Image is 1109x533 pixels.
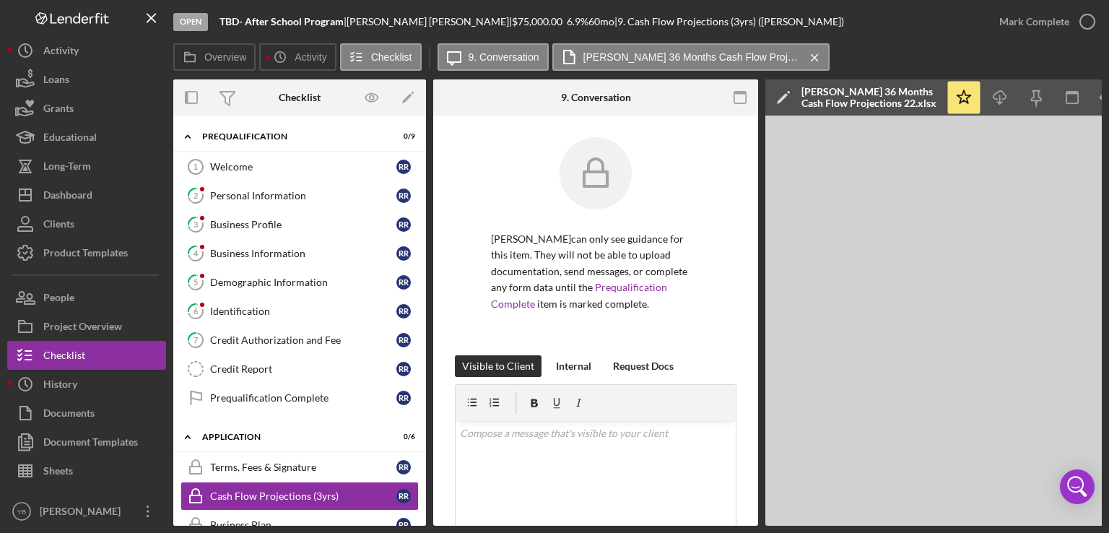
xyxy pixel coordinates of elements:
[583,51,800,63] label: [PERSON_NAME] 36 Months Cash Flow Projections 22.xlsx
[259,43,336,71] button: Activity
[561,92,631,103] div: 9. Conversation
[181,297,419,326] a: 6IdentificationRR
[173,13,208,31] div: Open
[438,43,549,71] button: 9. Conversation
[210,248,396,259] div: Business Information
[801,86,939,109] div: [PERSON_NAME] 36 Months Cash Flow Projections 22.xlsx
[549,355,599,377] button: Internal
[396,217,411,232] div: R R
[469,51,539,63] label: 9. Conversation
[588,16,614,27] div: 60 mo
[181,181,419,210] a: 2Personal InformationRR
[219,16,347,27] div: |
[193,191,198,200] tspan: 2
[193,162,198,171] tspan: 1
[389,433,415,441] div: 0 / 6
[396,160,411,174] div: R R
[36,497,130,529] div: [PERSON_NAME]
[396,275,411,290] div: R R
[606,355,681,377] button: Request Docs
[396,304,411,318] div: R R
[17,508,27,516] text: YB
[396,246,411,261] div: R R
[396,333,411,347] div: R R
[7,497,166,526] button: YB[PERSON_NAME]
[7,399,166,428] a: Documents
[210,190,396,201] div: Personal Information
[43,456,73,489] div: Sheets
[202,132,379,141] div: Prequalification
[193,335,199,344] tspan: 7
[556,355,591,377] div: Internal
[279,92,321,103] div: Checklist
[210,161,396,173] div: Welcome
[173,43,256,71] button: Overview
[512,16,567,27] div: $75,000.00
[1060,469,1095,504] div: Open Intercom Messenger
[210,461,396,473] div: Terms, Fees & Signature
[491,231,700,312] p: [PERSON_NAME] can only see guidance for this item. They will not be able to upload documentation,...
[181,453,419,482] a: Terms, Fees & SignatureRR
[181,210,419,239] a: 3Business ProfileRR
[181,355,419,383] a: Credit ReportRR
[193,306,199,316] tspan: 6
[202,433,379,441] div: Application
[210,490,396,502] div: Cash Flow Projections (3yrs)
[396,391,411,405] div: R R
[43,428,138,460] div: Document Templates
[455,355,542,377] button: Visible to Client
[181,152,419,181] a: 1WelcomeRR
[210,363,396,375] div: Credit Report
[181,239,419,268] a: 4Business InformationRR
[210,305,396,317] div: Identification
[7,428,166,456] button: Document Templates
[985,7,1102,36] button: Mark Complete
[347,16,512,27] div: [PERSON_NAME] [PERSON_NAME] |
[567,16,588,27] div: 6.9 %
[219,15,344,27] b: TBD- After School Program
[181,268,419,297] a: 5Demographic InformationRR
[210,392,396,404] div: Prequalification Complete
[181,482,419,511] a: Cash Flow Projections (3yrs)RR
[7,456,166,485] button: Sheets
[371,51,412,63] label: Checklist
[552,43,830,71] button: [PERSON_NAME] 36 Months Cash Flow Projections 22.xlsx
[389,132,415,141] div: 0 / 9
[614,16,844,27] div: | 9. Cash Flow Projections (3yrs) ([PERSON_NAME])
[204,51,246,63] label: Overview
[396,489,411,503] div: R R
